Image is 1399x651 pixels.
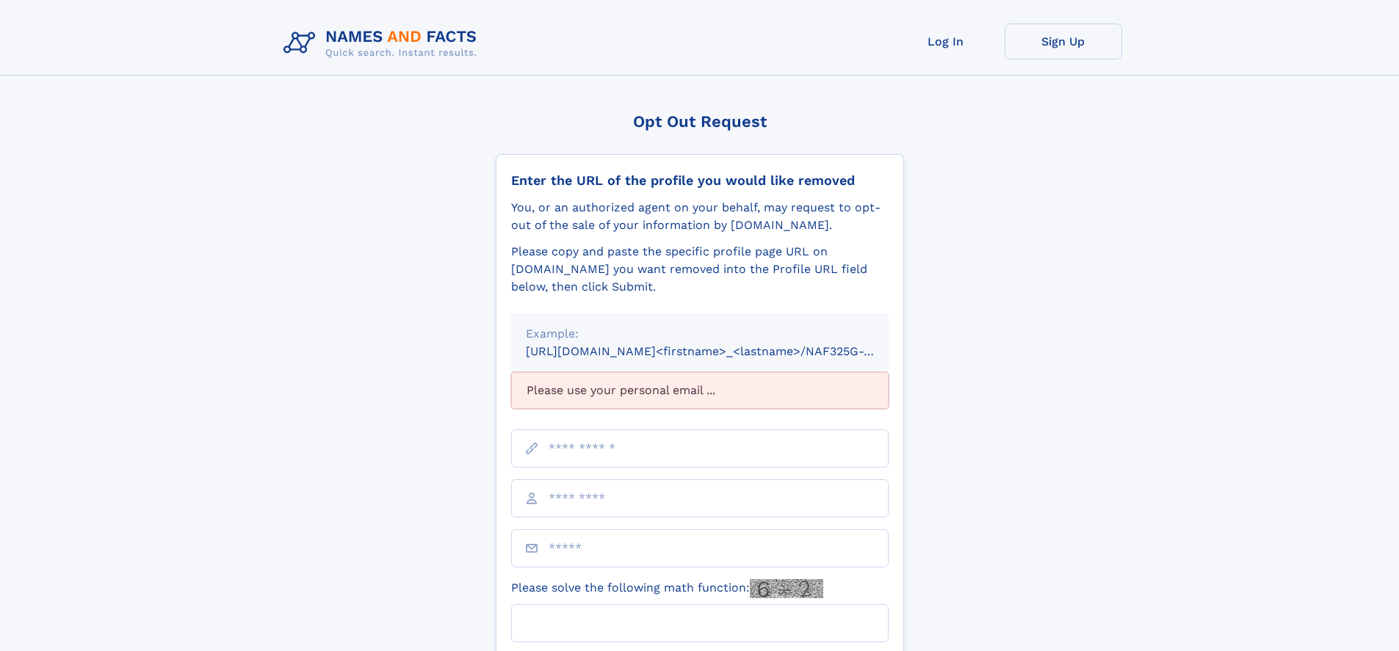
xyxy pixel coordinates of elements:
div: Please copy and paste the specific profile page URL on [DOMAIN_NAME] you want removed into the Pr... [511,243,889,296]
a: Sign Up [1005,23,1122,59]
div: Example: [526,325,874,343]
img: Logo Names and Facts [278,23,489,63]
small: [URL][DOMAIN_NAME]<firstname>_<lastname>/NAF325G-xxxxxxxx [526,344,917,358]
div: Please use your personal email ... [511,372,889,409]
div: You, or an authorized agent on your behalf, may request to opt-out of the sale of your informatio... [511,199,889,234]
label: Please solve the following math function: [511,579,823,598]
div: Opt Out Request [496,112,904,131]
a: Log In [887,23,1005,59]
div: Enter the URL of the profile you would like removed [511,172,889,189]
